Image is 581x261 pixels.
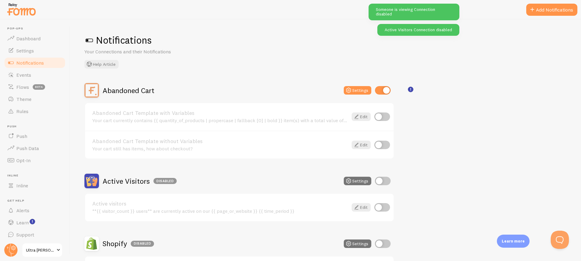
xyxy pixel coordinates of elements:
svg: <p>🛍️ For Shopify Users</p><p>To use the <strong>Abandoned Cart with Variables</strong> template,... [408,87,413,92]
a: Ultra [PERSON_NAME] [22,243,63,257]
span: Learn [16,219,29,226]
h2: Shopify [103,239,154,248]
a: Support [4,229,66,241]
svg: <p>Watch New Feature Tutorials!</p> [30,219,35,224]
span: Push [16,133,27,139]
a: Push Data [4,142,66,154]
a: Dashboard [4,32,66,45]
div: Someone is viewing Connection disabled [369,4,459,20]
span: Ultra [PERSON_NAME] [26,246,55,254]
h1: Notifications [84,34,566,46]
a: Notifications [4,57,66,69]
span: Flows [16,84,29,90]
a: Abandoned Cart Template with Variables [92,110,348,116]
div: Active Visitors Connection disabled [377,24,459,36]
a: Flows beta [4,81,66,93]
a: Events [4,69,66,81]
span: Inline [7,174,66,178]
span: Inline [16,182,28,189]
span: Dashboard [16,35,41,42]
div: Your cart currently contains {{ quantity_of_products | propercase | fallback [0] | bold }} item(s... [92,118,348,123]
span: Support [16,232,34,238]
img: fomo-relay-logo-orange.svg [6,2,37,17]
span: Push Data [16,145,39,151]
div: **{{ visitor_count }} users** are currently active on our {{ page_or_website }} {{ time_period }} [92,208,348,214]
span: Settings [16,48,34,54]
a: Settings [4,45,66,57]
button: Settings [344,86,371,95]
span: Theme [16,96,31,102]
p: Your Connections and their Notifications [84,48,230,55]
a: Edit [352,112,371,121]
img: Shopify [84,236,99,251]
a: Push [4,130,66,142]
div: Learn more [497,235,530,248]
iframe: Help Scout Beacon - Open [551,231,569,249]
h2: Abandoned Cart [103,86,154,95]
img: Abandoned Cart [84,83,99,98]
button: Help Article [84,60,119,69]
button: Settings [344,177,371,185]
h2: Active Visitors [103,176,177,186]
span: beta [33,84,45,90]
a: Theme [4,93,66,105]
a: Active visitors [92,201,348,206]
a: Learn [4,216,66,229]
span: Get Help [7,199,66,203]
div: Your cart still has items, how about checkout? [92,146,348,151]
div: Disabled [153,178,177,184]
span: Events [16,72,31,78]
span: Pop-ups [7,27,66,31]
span: Notifications [16,60,44,66]
span: Rules [16,108,28,114]
a: Edit [352,203,371,212]
p: Learn more [502,238,525,244]
span: Opt-In [16,157,31,163]
img: Active Visitors [84,174,99,188]
a: Abandoned Cart Template without Variables [92,139,348,144]
a: Edit [352,141,371,149]
a: Rules [4,105,66,117]
a: Inline [4,179,66,192]
a: Opt-In [4,154,66,166]
button: Settings [344,239,371,248]
span: Push [7,125,66,129]
a: Alerts [4,204,66,216]
div: Disabled [131,241,154,247]
span: Alerts [16,207,29,213]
